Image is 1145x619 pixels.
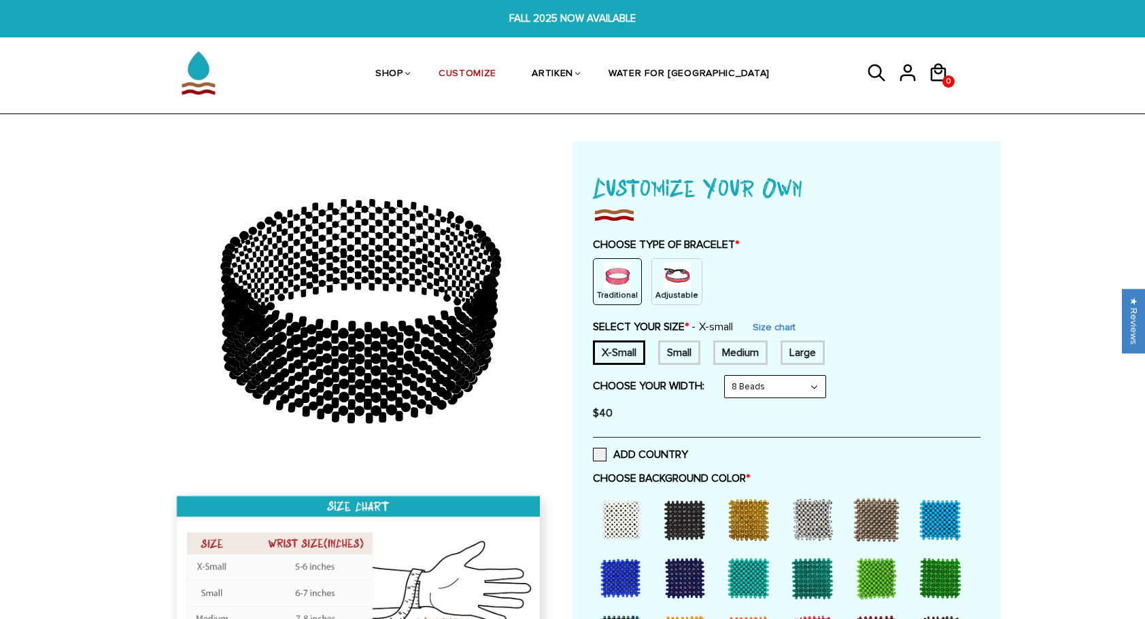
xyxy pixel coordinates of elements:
[593,238,980,251] label: CHOOSE TYPE OF BRACELET
[532,39,573,109] a: ARTIKEN
[781,340,825,365] div: 8 inches
[593,169,980,205] h1: Customize Your Own
[657,492,718,546] div: Black
[785,550,846,605] div: Teal
[691,320,733,334] span: X-small
[597,289,638,301] p: Traditional
[721,550,782,605] div: Turquoise
[593,258,642,305] div: Non String
[593,472,980,485] label: CHOOSE BACKGROUND COLOR
[352,11,793,26] span: FALL 2025 NOW AVAILABLE
[713,340,768,365] div: 7.5 inches
[609,39,770,109] a: WATER FOR [GEOGRAPHIC_DATA]
[593,406,613,420] span: $40
[849,492,910,546] div: Grey
[593,550,654,605] div: Bush Blue
[604,262,631,289] img: non-string.png
[593,320,733,334] label: SELECT YOUR SIZE
[655,289,698,301] p: Adjustable
[849,550,910,605] div: Light Green
[593,492,654,546] div: White
[928,87,959,89] a: 0
[593,340,645,365] div: 6 inches
[651,258,702,305] div: String
[375,39,403,109] a: SHOP
[912,492,974,546] div: Sky Blue
[912,550,974,605] div: Kenya Green
[664,262,691,289] img: string.PNG
[943,71,954,92] span: 0
[593,448,688,461] label: ADD COUNTRY
[1122,289,1145,353] div: Click to open Judge.me floating reviews tab
[593,379,704,393] label: CHOOSE YOUR WIDTH:
[721,492,782,546] div: Gold
[658,340,700,365] div: 7 inches
[785,492,846,546] div: Silver
[439,39,496,109] a: CUSTOMIZE
[753,321,796,333] a: Size chart
[593,205,635,224] img: imgboder_100x.png
[657,550,718,605] div: Dark Blue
